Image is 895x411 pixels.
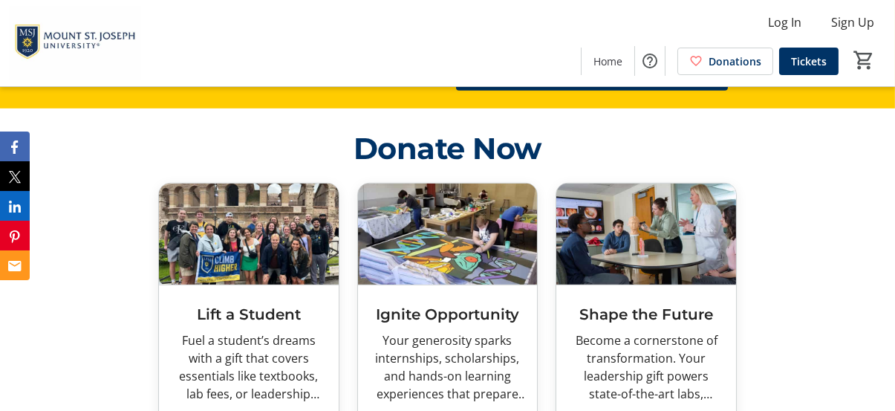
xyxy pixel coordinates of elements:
[370,331,526,403] div: Your generosity sparks internships, scholarships, and hands-on learning experiences that prepare ...
[159,184,339,285] img: Lift a Student
[556,184,736,285] img: Shape the Future
[756,10,813,34] button: Log In
[568,331,724,403] div: Become a cornerstone of transformation. Your leadership gift powers state-of-the-art labs, innova...
[158,126,737,171] p: Donate Now
[568,303,724,326] h3: Shape the Future
[9,6,141,80] img: Mount St. Joseph University's Logo
[171,303,327,326] h3: Lift a Student
[819,10,886,34] button: Sign Up
[850,47,877,74] button: Cart
[791,54,827,69] span: Tickets
[593,54,622,69] span: Home
[582,48,634,75] a: Home
[709,54,761,69] span: Donations
[768,13,801,31] span: Log In
[358,184,538,285] img: Ignite Opportunity
[779,48,839,75] a: Tickets
[171,331,327,403] div: Fuel a student’s dreams with a gift that covers essentials like textbooks, lab fees, or leadershi...
[831,13,874,31] span: Sign Up
[370,303,526,326] h3: Ignite Opportunity
[635,46,665,76] button: Help
[677,48,773,75] a: Donations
